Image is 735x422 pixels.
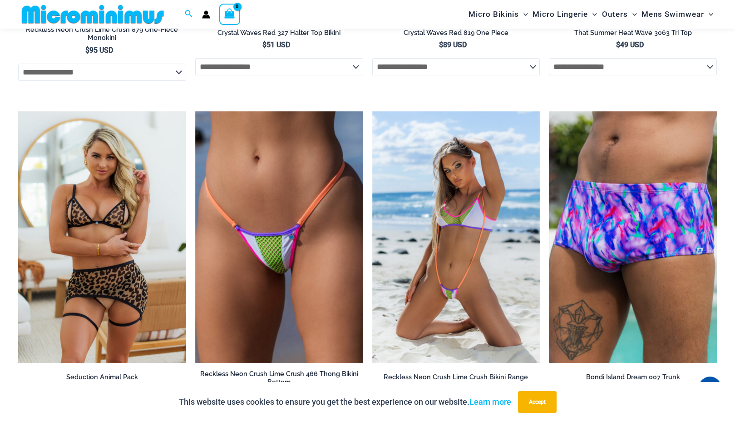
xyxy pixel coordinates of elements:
span: Micro Lingerie [533,3,588,26]
a: Bondi Island Dream 007 Trunk [549,373,717,385]
a: Learn more [469,397,511,407]
a: Search icon link [185,9,193,20]
span: Mens Swimwear [641,3,704,26]
a: Micro BikinisMenu ToggleMenu Toggle [466,3,530,26]
a: Micro LingerieMenu ToggleMenu Toggle [530,3,599,26]
span: Menu Toggle [704,3,713,26]
a: View Shopping Cart, empty [219,4,240,25]
a: Reckless Neon Crush Lime Crush 349 Crop Top 4561 Sling 05Reckless Neon Crush Lime Crush 349 Crop ... [372,111,540,363]
a: Seduction Animal Pack [18,373,186,385]
img: Bondi Island Dream 007 Trunk 01 [549,111,717,363]
img: Reckless Neon Crush Lime Crush 466 Thong [195,111,363,363]
span: Micro Bikinis [469,3,519,26]
h2: Reckless Neon Crush Lime Crush 879 One-Piece Monokini [18,25,186,42]
bdi: 95 USD [85,46,113,55]
a: Crystal Waves Red 819 One Piece [372,29,540,40]
a: Reckless Neon Crush Lime Crush 879 One-Piece Monokini [18,25,186,46]
h2: That Summer Heat Wave 3063 Tri Top [549,29,717,37]
a: Crystal Waves Red 327 Halter Top Bikini [195,29,363,40]
a: Account icon link [202,10,210,19]
h2: Crystal Waves Red 819 One Piece [372,29,540,37]
a: Reckless Neon Crush Lime Crush 466 Thong Bikini Bottom [195,370,363,390]
span: $ [85,46,89,55]
img: MM SHOP LOGO FLAT [18,4,168,25]
nav: Site Navigation [465,1,717,27]
a: Reckless Neon Crush Lime Crush Bikini Range [372,373,540,385]
a: Mens SwimwearMenu ToggleMenu Toggle [639,3,715,26]
h2: Crystal Waves Red 327 Halter Top Bikini [195,29,363,37]
a: Reckless Neon Crush Lime Crush 466 ThongReckless Neon Crush Lime Crush 466 Thong 01Reckless Neon ... [195,111,363,363]
span: Menu Toggle [628,3,637,26]
span: Menu Toggle [519,3,528,26]
a: That Summer Heat Wave 3063 Tri Top [549,29,717,40]
span: Outers [602,3,628,26]
span: Menu Toggle [588,3,597,26]
bdi: 51 USD [262,40,290,49]
h2: Reckless Neon Crush Lime Crush 466 Thong Bikini Bottom [195,370,363,387]
span: $ [439,40,443,49]
button: Accept [518,391,557,413]
span: $ [262,40,266,49]
img: Reckless Neon Crush Lime Crush 349 Crop Top 4561 Sling 06 [372,111,540,363]
a: Seduction Animal 1034 Bra 6034 Thong 5019 Skirt 02Seduction Animal 1034 Bra 6034 Thong 5019 Skirt... [18,111,186,363]
span: $ [616,40,620,49]
h2: Bondi Island Dream 007 Trunk [549,373,717,382]
bdi: 89 USD [439,40,467,49]
h2: Reckless Neon Crush Lime Crush Bikini Range [372,373,540,382]
img: Seduction Animal 1034 Bra 6034 Thong 5019 Skirt 02 [18,111,186,363]
bdi: 49 USD [616,40,644,49]
a: Bondi Island Dream 007 Trunk 01Bondi Island Dream 007 Trunk 03Bondi Island Dream 007 Trunk 03 [549,111,717,363]
h2: Seduction Animal Pack [18,373,186,382]
a: OutersMenu ToggleMenu Toggle [600,3,639,26]
p: This website uses cookies to ensure you get the best experience on our website. [179,395,511,409]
